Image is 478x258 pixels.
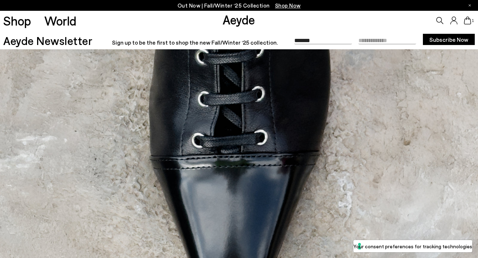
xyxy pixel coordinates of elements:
h3: Aeyde Newsletter [3,35,92,46]
a: Shop [3,14,31,27]
button: Subscribe Now [423,33,475,45]
a: Aeyde [223,12,255,27]
span: 1 [471,19,475,23]
button: Your consent preferences for tracking technologies [353,240,472,252]
a: 1 [464,17,471,24]
p: Sign up to be the first to shop the new Fall/Winter ‘25 collection. [112,40,278,45]
p: Out Now | Fall/Winter ‘25 Collection [178,1,301,10]
a: World [44,14,76,27]
label: Your consent preferences for tracking technologies [353,243,472,250]
span: Navigate to /collections/new-in [275,2,301,9]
